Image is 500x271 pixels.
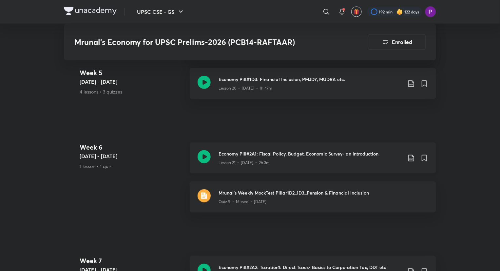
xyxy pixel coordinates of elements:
h4: Week 5 [80,68,184,78]
button: Enrolled [368,34,426,50]
a: Economy Pill#2A1: Fiscal Policy, Budget, Economic Survey- an IntroductionLesson 21 • [DATE] • 2h 3m [190,142,436,181]
img: Company Logo [64,7,117,15]
a: Company Logo [64,7,117,17]
h4: Week 7 [80,256,184,266]
a: Economy Pill#1D3: Financial Inclusion, PMJDY, MUDRA etc.Lesson 20 • [DATE] • 1h 47m [190,68,436,107]
h3: Mrunal’s Economy for UPSC Prelims-2026 (PCB14-RAFTAAR) [74,37,331,47]
h5: [DATE] - [DATE] [80,78,184,86]
h3: Economy Pill#1D3: Financial Inclusion, PMJDY, MUDRA etc. [219,76,402,83]
h3: Economy Pill#2A2: Taxation1: Direct Taxes- Basics to Corporation Tax, DDT etc [219,264,402,271]
a: quizMrunal's Weekly MockTest Pillar1D2_1D3_Pension & Financial InclusionQuiz 9 • Missed • [DATE] [190,181,436,220]
img: streak [396,9,403,15]
img: quiz [198,189,211,202]
p: Lesson 21 • [DATE] • 2h 3m [219,160,270,166]
h3: Mrunal's Weekly MockTest Pillar1D2_1D3_Pension & Financial Inclusion [219,189,428,196]
img: Preeti Pandey [425,6,436,17]
button: UPSC CSE - GS [133,5,189,18]
p: Quiz 9 • Missed • [DATE] [219,199,266,205]
p: Lesson 20 • [DATE] • 1h 47m [219,85,272,91]
h5: [DATE] - [DATE] [80,152,184,160]
h3: Economy Pill#2A1: Fiscal Policy, Budget, Economic Survey- an Introduction [219,150,402,157]
img: avatar [354,9,359,15]
h4: Week 6 [80,142,184,152]
button: avatar [351,7,362,17]
p: 4 lessons • 3 quizzes [80,88,184,95]
p: 1 lesson • 1 quiz [80,163,184,170]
